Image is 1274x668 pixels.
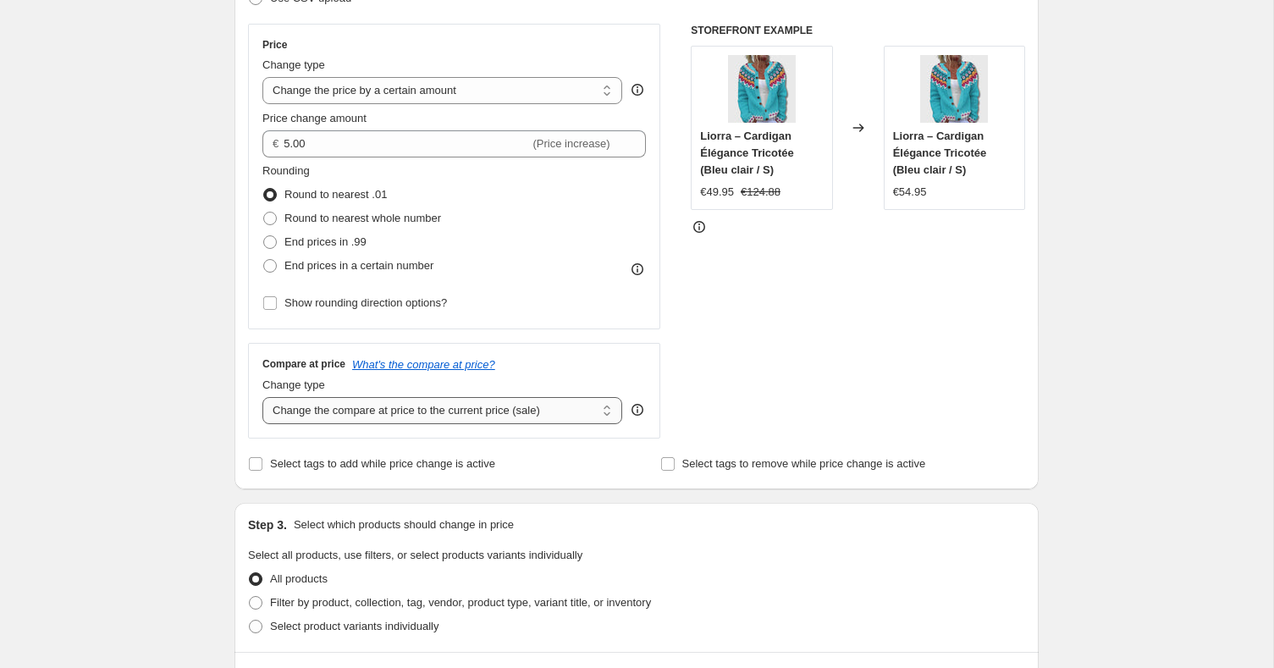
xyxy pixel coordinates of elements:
span: End prices in a certain number [284,259,433,272]
span: Change type [262,58,325,71]
h3: Compare at price [262,357,345,371]
span: Select product variants individually [270,620,438,632]
span: (Price increase) [533,137,610,150]
img: Template02_f4e00c41-dd80-420e-9e67-d21a508b9929_80x.jpg [920,55,988,123]
span: End prices in .99 [284,235,367,248]
h6: STOREFRONT EXAMPLE [691,24,1025,37]
span: All products [270,572,328,585]
span: Select tags to add while price change is active [270,457,495,470]
div: help [629,401,646,418]
span: Filter by product, collection, tag, vendor, product type, variant title, or inventory [270,596,651,609]
span: Change type [262,378,325,391]
img: Template02_f4e00c41-dd80-420e-9e67-d21a508b9929_80x.jpg [728,55,796,123]
span: € [273,137,279,150]
p: Select which products should change in price [294,516,514,533]
button: What's the compare at price? [352,358,495,371]
strike: €124.88 [741,184,780,201]
span: Show rounding direction options? [284,296,447,309]
span: Liorra – Cardigan Élégance Tricotée (Bleu clair / S) [893,130,987,176]
h3: Price [262,38,287,52]
span: Select all products, use filters, or select products variants individually [248,549,582,561]
span: Select tags to remove while price change is active [682,457,926,470]
div: €49.95 [700,184,734,201]
span: Liorra – Cardigan Élégance Tricotée (Bleu clair / S) [700,130,794,176]
span: Round to nearest whole number [284,212,441,224]
h2: Step 3. [248,516,287,533]
span: Price change amount [262,112,367,124]
div: €54.95 [893,184,927,201]
div: help [629,81,646,98]
span: Rounding [262,164,310,177]
input: -10.00 [284,130,529,157]
span: Round to nearest .01 [284,188,387,201]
